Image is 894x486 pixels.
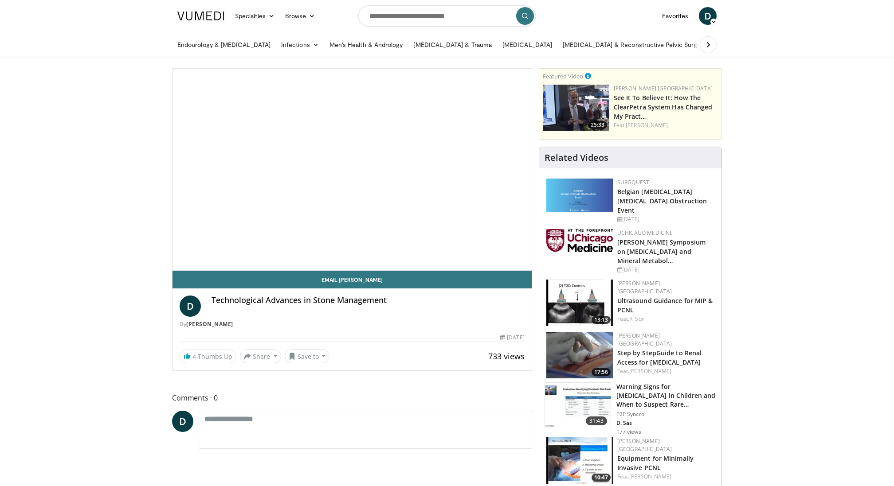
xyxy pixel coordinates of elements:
a: [PERSON_NAME] [626,121,668,129]
a: [PERSON_NAME] [GEOGRAPHIC_DATA] [617,332,672,347]
span: Comments 0 [172,392,532,404]
a: 31:43 Warning Signs for [MEDICAL_DATA] in Children and When to Suspect Rare… P2P Syncro D. Sas 17... [545,382,716,435]
a: Step by StepGuide to Renal Access for [MEDICAL_DATA] [617,349,702,366]
a: [PERSON_NAME] [629,473,671,480]
button: Share [240,349,281,363]
img: VuMedi Logo [177,12,224,20]
a: 25:33 [543,85,609,131]
a: [PERSON_NAME] [629,367,671,375]
h3: Warning Signs for [MEDICAL_DATA] in Children and When to Suspect Rare… [616,382,716,409]
a: Equipment for Minimally Invasive PCNL [617,454,694,472]
a: 4 Thumbs Up [180,350,236,363]
a: UChicago Medicine [617,229,673,237]
a: [PERSON_NAME] [GEOGRAPHIC_DATA] [617,280,672,295]
p: D. Sas [616,420,716,427]
a: Email [PERSON_NAME] [173,271,532,288]
div: Feat. [614,121,718,129]
span: 10:47 [592,474,611,482]
input: Search topics, interventions [358,5,536,27]
span: 733 views [488,351,525,362]
a: Specialties [230,7,280,25]
div: Feat. [617,473,714,481]
h4: Related Videos [545,152,608,163]
span: 31:43 [586,416,607,425]
div: [DATE] [617,266,714,274]
div: [DATE] [617,215,714,223]
a: Ultrasound Guidance for MIP & PCNL [617,296,713,314]
button: Save to [285,349,330,363]
small: Featured Video [543,72,583,80]
a: [PERSON_NAME] [GEOGRAPHIC_DATA] [617,437,672,453]
p: P2P Syncro [616,411,716,418]
span: 25:33 [588,121,607,129]
a: Favorites [657,7,694,25]
div: [DATE] [500,334,524,342]
a: 10:47 [546,437,613,484]
div: Feat. [617,315,714,323]
span: 17:56 [592,368,611,376]
a: R. Sur [629,315,644,323]
a: Browse [280,7,321,25]
img: b1bc6859-4bdd-4be1-8442-b8b8c53ce8a1.150x105_q85_crop-smart_upscale.jpg [545,383,611,429]
a: [MEDICAL_DATA] & Trauma [408,36,497,54]
img: be78edef-9c83-4ca4-81c3-bb590ce75b9a.150x105_q85_crop-smart_upscale.jpg [546,332,613,378]
a: [PERSON_NAME] [GEOGRAPHIC_DATA] [614,85,713,92]
img: 5f87bdfb-7fdf-48f0-85f3-b6bcda6427bf.jpg.150x105_q85_autocrop_double_scale_upscale_version-0.2.jpg [546,229,613,252]
a: [PERSON_NAME] [186,320,233,328]
div: By [180,320,525,328]
img: 47196b86-3779-4b90-b97e-820c3eda9b3b.150x105_q85_crop-smart_upscale.jpg [543,85,609,131]
a: [MEDICAL_DATA] & Reconstructive Pelvic Surgery [557,36,711,54]
a: Endourology & [MEDICAL_DATA] [172,36,276,54]
span: 13:13 [592,316,611,324]
a: D [180,295,201,317]
p: 177 views [616,428,641,435]
a: [MEDICAL_DATA] [497,36,557,54]
a: Belgian [MEDICAL_DATA] [MEDICAL_DATA] Obstruction Event [617,187,707,214]
img: 08d442d2-9bc4-4584-b7ef-4efa69e0f34c.png.150x105_q85_autocrop_double_scale_upscale_version-0.2.png [546,179,613,212]
img: ae74b246-eda0-4548-a041-8444a00e0b2d.150x105_q85_crop-smart_upscale.jpg [546,280,613,326]
div: Feat. [617,367,714,375]
a: [PERSON_NAME] Symposium on [MEDICAL_DATA] and Mineral Metabol… [617,238,706,265]
a: See It To Believe It: How The ClearPetra System Has Changed My Pract… [614,93,713,121]
span: 4 [192,352,196,361]
a: D [172,411,193,432]
img: 57193a21-700a-4103-8163-b4069ca57589.150x105_q85_crop-smart_upscale.jpg [546,437,613,484]
a: Surgquest [617,179,650,186]
a: D [699,7,717,25]
a: Men’s Health & Andrology [324,36,408,54]
a: 13:13 [546,280,613,326]
video-js: Video Player [173,69,532,271]
h4: Technological Advances in Stone Management [212,295,525,305]
a: Infections [276,36,324,54]
a: 17:56 [546,332,613,378]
